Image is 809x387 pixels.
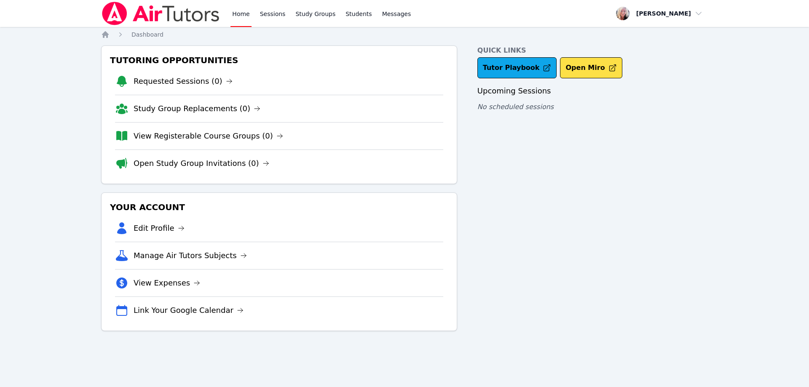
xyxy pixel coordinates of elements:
[101,30,708,39] nav: Breadcrumb
[108,53,450,68] h3: Tutoring Opportunities
[382,10,411,18] span: Messages
[131,30,163,39] a: Dashboard
[134,157,269,169] a: Open Study Group Invitations (0)
[134,103,260,115] a: Study Group Replacements (0)
[134,277,200,289] a: View Expenses
[134,222,185,234] a: Edit Profile
[134,250,247,262] a: Manage Air Tutors Subjects
[134,130,283,142] a: View Registerable Course Groups (0)
[477,103,554,111] span: No scheduled sessions
[134,304,244,316] a: Link Your Google Calendar
[108,200,450,215] h3: Your Account
[134,75,233,87] a: Requested Sessions (0)
[131,31,163,38] span: Dashboard
[477,57,557,78] a: Tutor Playbook
[560,57,622,78] button: Open Miro
[477,45,708,56] h4: Quick Links
[477,85,708,97] h3: Upcoming Sessions
[101,2,220,25] img: Air Tutors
